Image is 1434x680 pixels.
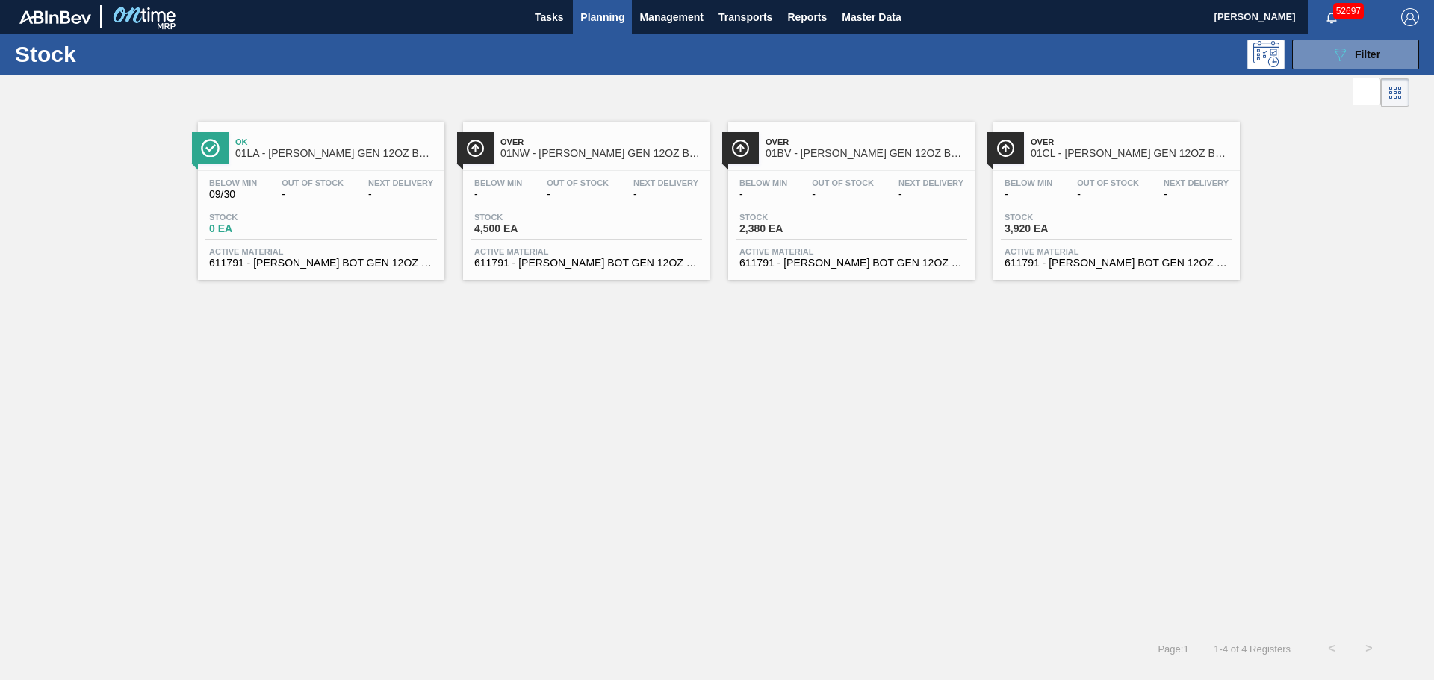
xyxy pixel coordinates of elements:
[1158,643,1188,655] span: Page : 1
[368,178,433,187] span: Next Delivery
[1355,49,1380,60] span: Filter
[474,223,579,234] span: 4,500 EA
[1077,178,1139,187] span: Out Of Stock
[633,189,698,200] span: -
[718,8,772,26] span: Transports
[812,189,874,200] span: -
[474,189,522,200] span: -
[787,8,827,26] span: Reports
[500,148,702,159] span: 01NW - CARR GEN 12OZ BOT BSKT 6/12 LN CUB
[639,8,704,26] span: Management
[1005,247,1229,256] span: Active Material
[1292,40,1419,69] button: Filter
[15,46,238,63] h1: Stock
[1333,3,1364,19] span: 52697
[898,178,963,187] span: Next Delivery
[1313,630,1350,667] button: <
[474,258,698,269] span: 611791 - CARR BOT GEN 12OZ BSKT 6/12 LN 0711 BEER
[1401,8,1419,26] img: Logout
[209,189,257,200] span: 09/30
[1031,148,1232,159] span: 01CL - CARR GEN 12OZ BOT BSKT 6/12 LN CUB
[739,178,787,187] span: Below Min
[1247,40,1285,69] div: Programming: no user selected
[474,247,698,256] span: Active Material
[1350,630,1388,667] button: >
[466,139,485,157] img: Ícone
[500,137,702,146] span: Over
[1077,189,1139,200] span: -
[474,213,579,222] span: Stock
[717,110,982,280] a: ÍconeOver01BV - [PERSON_NAME] GEN 12OZ BOT BSKT 6/12 LN CUBBelow Min-Out Of Stock-Next Delivery-S...
[1308,7,1356,28] button: Notifications
[739,223,844,234] span: 2,380 EA
[1005,189,1052,200] span: -
[766,137,967,146] span: Over
[209,223,314,234] span: 0 EA
[898,189,963,200] span: -
[452,110,717,280] a: ÍconeOver01NW - [PERSON_NAME] GEN 12OZ BOT BSKT 6/12 LN CUBBelow Min-Out Of Stock-Next Delivery-S...
[731,139,750,157] img: Ícone
[739,258,963,269] span: 611791 - CARR BOT GEN 12OZ BSKT 6/12 LN 0711 BEER
[209,178,257,187] span: Below Min
[547,178,609,187] span: Out Of Stock
[1005,223,1109,234] span: 3,920 EA
[547,189,609,200] span: -
[739,213,844,222] span: Stock
[739,189,787,200] span: -
[739,247,963,256] span: Active Material
[633,178,698,187] span: Next Delivery
[187,110,452,280] a: ÍconeOk01LA - [PERSON_NAME] GEN 12OZ BOT BSKT 6/12 LN CUBBelow Min09/30Out Of Stock-Next Delivery...
[201,139,220,157] img: Ícone
[282,178,344,187] span: Out Of Stock
[19,10,91,24] img: TNhmsLtSVTkK8tSr43FrP2fwEKptu5GPRR3wAAAABJRU5ErkJggg==
[1005,178,1052,187] span: Below Min
[533,8,565,26] span: Tasks
[474,178,522,187] span: Below Min
[1211,643,1291,655] span: 1 - 4 of 4 Registers
[1005,258,1229,269] span: 611791 - CARR BOT GEN 12OZ BSKT 6/12 LN 0711 BEER
[812,178,874,187] span: Out Of Stock
[368,189,433,200] span: -
[209,247,433,256] span: Active Material
[209,258,433,269] span: 611791 - CARR BOT GEN 12OZ BSKT 6/12 LN 0711 BEER
[580,8,624,26] span: Planning
[1031,137,1232,146] span: Over
[1164,178,1229,187] span: Next Delivery
[1005,213,1109,222] span: Stock
[1164,189,1229,200] span: -
[766,148,967,159] span: 01BV - CARR GEN 12OZ BOT BSKT 6/12 LN CUB
[235,137,437,146] span: Ok
[1353,78,1381,107] div: List Vision
[842,8,901,26] span: Master Data
[1381,78,1409,107] div: Card Vision
[235,148,437,159] span: 01LA - CARR GEN 12OZ BOT BSKT 6/12 LN CUB
[982,110,1247,280] a: ÍconeOver01CL - [PERSON_NAME] GEN 12OZ BOT BSKT 6/12 LN CUBBelow Min-Out Of Stock-Next Delivery-S...
[282,189,344,200] span: -
[996,139,1015,157] img: Ícone
[209,213,314,222] span: Stock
